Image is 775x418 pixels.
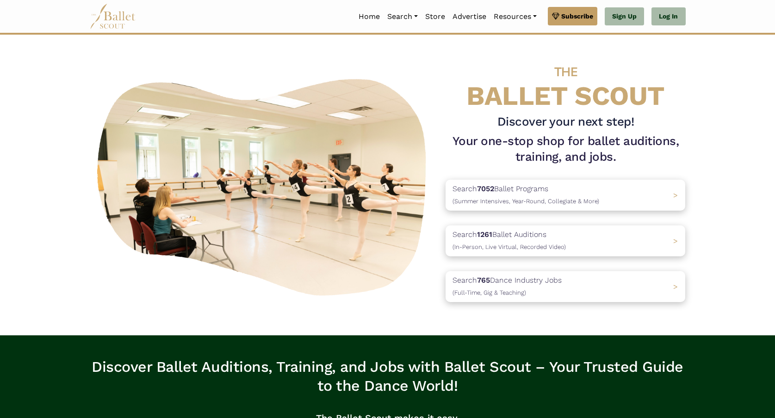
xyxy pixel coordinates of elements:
[446,133,685,165] h1: Your one-stop shop for ballet auditions, training, and jobs.
[446,225,685,256] a: Search1261Ballet Auditions(In-Person, Live Virtual, Recorded Video) >
[446,53,685,110] h4: BALLET SCOUT
[355,7,384,26] a: Home
[422,7,449,26] a: Store
[490,7,540,26] a: Resources
[552,11,559,21] img: gem.svg
[449,7,490,26] a: Advertise
[673,236,678,245] span: >
[477,230,492,239] b: 1261
[453,274,562,298] p: Search Dance Industry Jobs
[651,7,685,26] a: Log In
[90,357,686,396] h3: Discover Ballet Auditions, Training, and Jobs with Ballet Scout – Your Trusted Guide to the Dance...
[384,7,422,26] a: Search
[453,289,526,296] span: (Full-Time, Gig & Teaching)
[673,282,678,291] span: >
[554,64,577,79] span: THE
[446,114,685,130] h3: Discover your next step!
[561,11,593,21] span: Subscribe
[548,7,597,25] a: Subscribe
[453,243,566,250] span: (In-Person, Live Virtual, Recorded Video)
[605,7,644,26] a: Sign Up
[673,191,678,200] span: >
[453,198,599,205] span: (Summer Intensives, Year-Round, Collegiate & More)
[453,229,566,252] p: Search Ballet Auditions
[477,276,490,285] b: 765
[453,183,599,206] p: Search Ballet Programs
[446,180,685,211] a: Search7052Ballet Programs(Summer Intensives, Year-Round, Collegiate & More)>
[90,69,439,301] img: A group of ballerinas talking to each other in a ballet studio
[446,271,685,302] a: Search765Dance Industry Jobs(Full-Time, Gig & Teaching) >
[477,184,494,193] b: 7052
